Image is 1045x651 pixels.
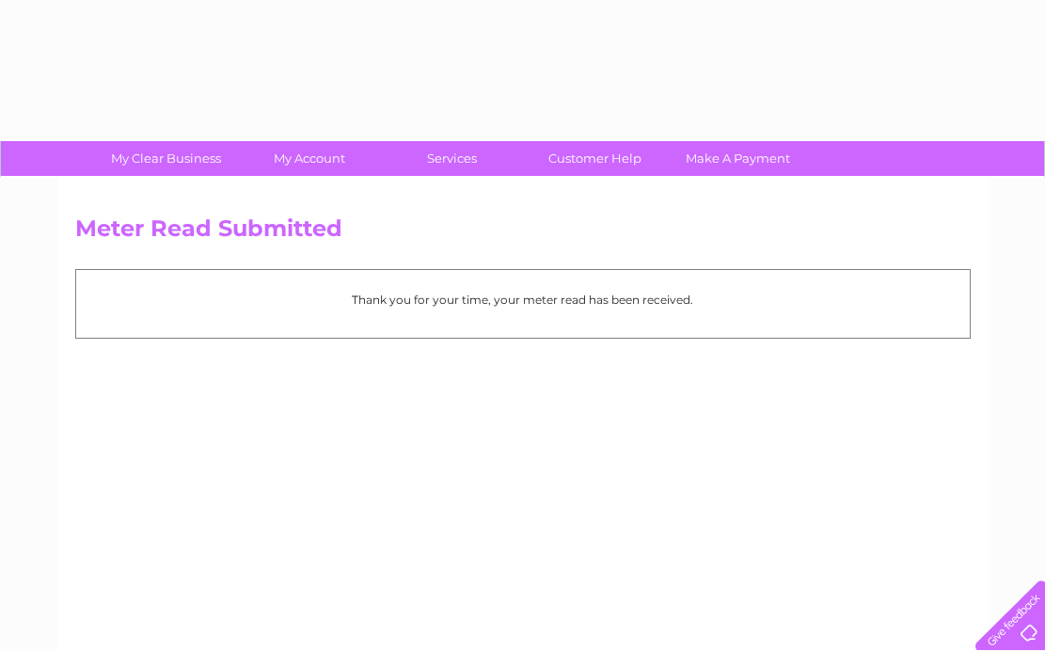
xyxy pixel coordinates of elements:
[75,215,971,251] h2: Meter Read Submitted
[374,141,530,176] a: Services
[231,141,387,176] a: My Account
[86,291,960,309] p: Thank you for your time, your meter read has been received.
[517,141,673,176] a: Customer Help
[660,141,815,176] a: Make A Payment
[88,141,244,176] a: My Clear Business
